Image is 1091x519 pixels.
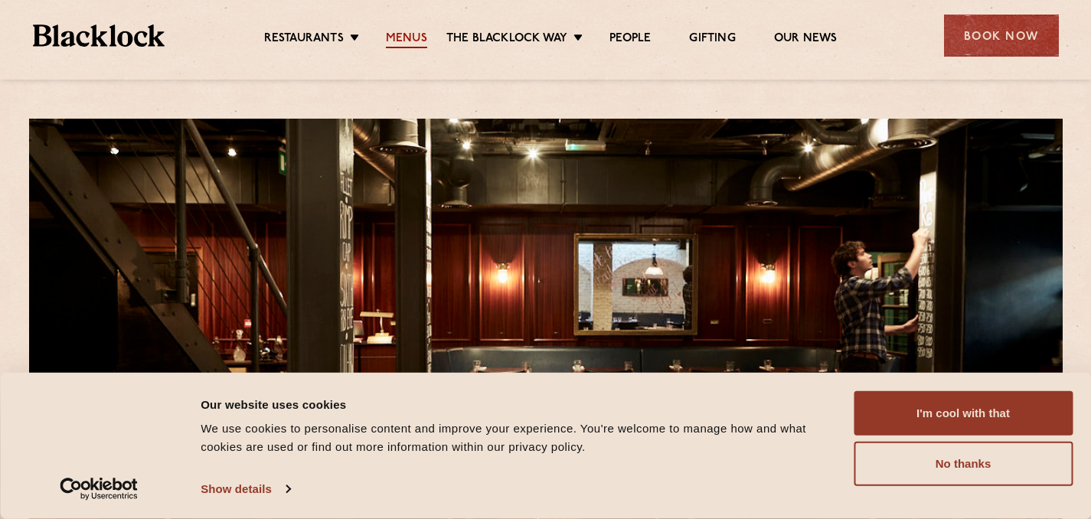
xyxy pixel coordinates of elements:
[944,15,1059,57] div: Book Now
[201,419,836,456] div: We use cookies to personalise content and improve your experience. You're welcome to manage how a...
[201,478,289,501] a: Show details
[854,391,1073,436] button: I'm cool with that
[32,478,166,501] a: Usercentrics Cookiebot - opens in a new window
[386,31,427,48] a: Menus
[689,31,735,48] a: Gifting
[264,31,344,48] a: Restaurants
[33,24,165,47] img: BL_Textured_Logo-footer-cropped.svg
[774,31,838,48] a: Our News
[446,31,567,48] a: The Blacklock Way
[854,442,1073,486] button: No thanks
[609,31,651,48] a: People
[201,395,836,413] div: Our website uses cookies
